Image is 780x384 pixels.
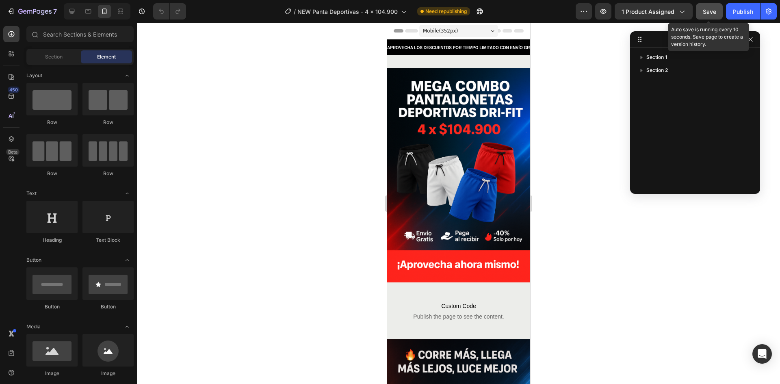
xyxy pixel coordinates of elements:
[121,187,134,200] span: Toggle open
[121,254,134,267] span: Toggle open
[26,236,78,244] div: Heading
[622,7,674,16] span: 1 product assigned
[8,87,19,93] div: 450
[646,53,667,61] span: Section 1
[45,53,63,61] span: Section
[696,3,723,20] button: Save
[294,7,296,16] span: /
[615,3,693,20] button: 1 product assigned
[26,256,41,264] span: Button
[387,23,530,384] iframe: Design area
[82,170,134,177] div: Row
[726,3,760,20] button: Publish
[53,7,57,16] p: 7
[425,8,467,15] span: Need republishing
[26,72,42,79] span: Layout
[153,3,186,20] div: Undo/Redo
[646,66,668,74] span: Section 2
[703,8,716,15] span: Save
[121,69,134,82] span: Toggle open
[121,320,134,333] span: Toggle open
[82,119,134,126] div: Row
[297,7,398,16] span: NEW Panta Deportivas - 4 x 104.900
[97,53,116,61] span: Element
[26,303,78,310] div: Button
[82,236,134,244] div: Text Block
[752,344,772,364] div: Open Intercom Messenger
[6,149,19,155] div: Beta
[26,26,134,42] input: Search Sections & Elements
[82,370,134,377] div: Image
[26,170,78,177] div: Row
[3,3,61,20] button: 7
[26,119,78,126] div: Row
[82,303,134,310] div: Button
[26,370,78,377] div: Image
[26,323,41,330] span: Media
[733,7,753,16] div: Publish
[26,190,37,197] span: Text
